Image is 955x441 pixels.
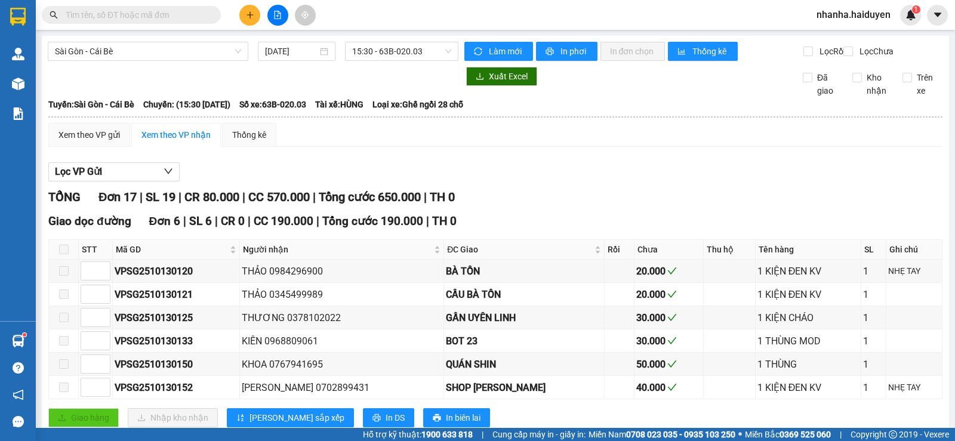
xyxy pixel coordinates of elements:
div: 1 [863,380,884,395]
span: | [840,428,842,441]
button: Lọc VP Gửi [48,162,180,181]
button: sort-ascending[PERSON_NAME] sắp xếp [227,408,354,427]
div: VPSG2510130120 [115,264,238,279]
button: In đơn chọn [600,42,666,61]
div: THƯƠNG 0378102022 [242,310,442,325]
th: Thu hộ [704,240,756,260]
span: download [476,72,484,82]
div: THẢO 0345499989 [242,287,442,302]
div: 30.000 [636,310,701,325]
span: check [667,266,677,276]
img: solution-icon [12,107,24,120]
span: Đã giao [812,71,843,97]
td: VPSG2510130121 [113,283,240,306]
div: 30.000 [636,334,701,349]
button: syncLàm mới [464,42,533,61]
div: VPSG2510130121 [115,287,238,302]
img: warehouse-icon [12,48,24,60]
div: NHẸ TAY [888,264,940,277]
div: VPSG2510130125 [115,310,238,325]
div: Xem theo VP gửi [58,128,120,141]
div: QUÁN SHIN [446,357,602,372]
span: Lọc VP Gửi [55,164,102,179]
span: sync [474,47,484,57]
span: CR 0 [221,214,245,228]
img: warehouse-icon [12,78,24,90]
span: question-circle [13,362,24,374]
span: Tài xế: HÙNG [315,98,363,111]
span: In DS [386,411,405,424]
td: VPSG2510130125 [113,306,240,329]
th: SL [861,240,886,260]
span: down [164,166,173,176]
span: Lọc Chưa [855,45,895,58]
div: VPSG2510130150 [115,357,238,372]
span: | [482,428,483,441]
span: Sài Gòn - Cái Bè [55,42,241,60]
span: TỔNG [48,190,81,204]
th: Rồi [605,240,634,260]
div: VPSG2510130152 [115,380,238,395]
span: printer [433,414,441,423]
b: Tuyến: Sài Gòn - Cái Bè [48,100,134,109]
td: VPSG2510130133 [113,329,240,353]
span: Đơn 6 [149,214,181,228]
span: [PERSON_NAME] sắp xếp [249,411,344,424]
td: VPSG2510130152 [113,376,240,399]
span: plus [246,11,254,19]
button: printerIn biên lai [423,408,490,427]
span: Mã GD [116,243,227,256]
span: | [242,190,245,204]
div: 1 [863,334,884,349]
span: TH 0 [432,214,457,228]
span: Cung cấp máy in - giấy in: [492,428,586,441]
span: copyright [889,430,897,439]
span: | [313,190,316,204]
span: aim [301,11,309,19]
div: 1 [863,310,884,325]
span: | [215,214,218,228]
button: downloadXuất Excel [466,67,537,86]
div: NHẸ TAY [888,381,940,394]
td: VPSG2510130120 [113,260,240,283]
span: | [140,190,143,204]
div: 1 KIỆN ĐEN KV [757,380,859,395]
span: Miền Bắc [745,428,831,441]
div: 1 [863,357,884,372]
div: Xem theo VP nhận [141,128,211,141]
button: uploadGiao hàng [48,408,119,427]
div: 1 [863,287,884,302]
div: THẢO 0984296900 [242,264,442,279]
span: 1 [914,5,918,14]
button: downloadNhập kho nhận [128,408,218,427]
span: check [667,336,677,346]
span: Đơn 17 [98,190,137,204]
span: bar-chart [677,47,688,57]
span: Giao dọc đường [48,214,131,228]
button: file-add [267,5,288,26]
span: | [426,214,429,228]
span: Người nhận [243,243,432,256]
span: | [248,214,251,228]
div: 1 THÙNG MOD [757,334,859,349]
input: Tìm tên, số ĐT hoặc mã đơn [66,8,207,21]
div: 1 [863,264,884,279]
span: In biên lai [446,411,480,424]
span: check [667,359,677,369]
span: 15:30 - 63B-020.03 [352,42,451,60]
button: printerIn phơi [536,42,597,61]
span: | [183,214,186,228]
sup: 1 [23,333,26,337]
span: In phơi [560,45,588,58]
span: | [424,190,427,204]
span: SL 6 [189,214,212,228]
td: VPSG2510130150 [113,353,240,376]
div: VPSG2510130133 [115,334,238,349]
span: SL 19 [146,190,175,204]
button: caret-down [927,5,948,26]
span: Kho nhận [862,71,893,97]
div: 1 KIỆN ĐEN KV [757,287,859,302]
div: BÀ TỒN [446,264,602,279]
img: warehouse-icon [12,335,24,347]
div: 20.000 [636,287,701,302]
